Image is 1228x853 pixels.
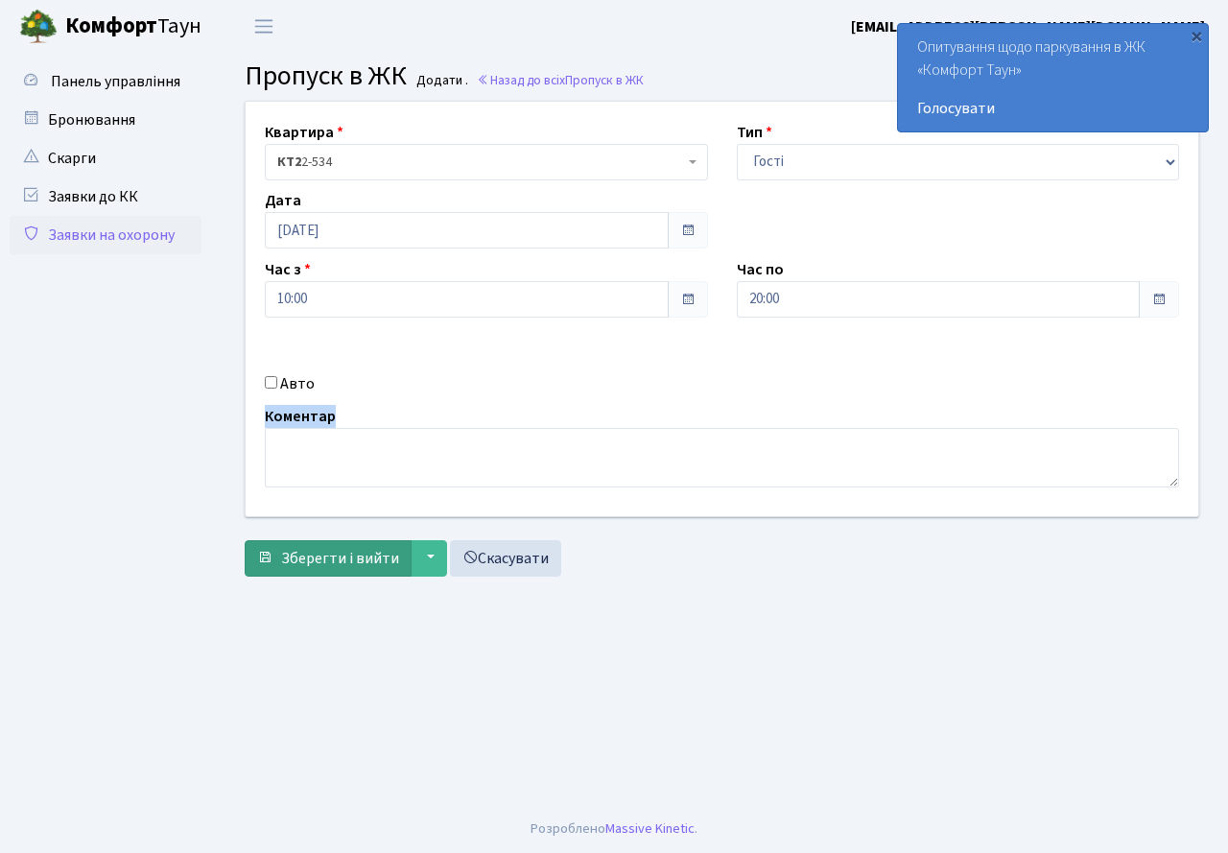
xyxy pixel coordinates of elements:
a: Скасувати [450,540,561,577]
div: Розроблено . [531,818,697,840]
button: Переключити навігацію [240,11,288,42]
label: Тип [737,121,772,144]
span: Зберегти і вийти [281,548,399,569]
label: Час з [265,258,311,281]
a: Заявки на охорону [10,216,201,254]
b: Комфорт [65,11,157,41]
span: Пропуск в ЖК [245,57,407,95]
span: Таун [65,11,201,43]
a: Голосувати [917,97,1189,120]
a: Заявки до КК [10,178,201,216]
a: Панель управління [10,62,201,101]
div: Опитування щодо паркування в ЖК «Комфорт Таун» [898,24,1208,131]
label: Час по [737,258,784,281]
label: Коментар [265,405,336,428]
a: Назад до всіхПропуск в ЖК [477,71,644,89]
span: <b>КТ2</b>&nbsp;&nbsp;&nbsp;2-534 [277,153,684,172]
label: Дата [265,189,301,212]
img: logo.png [19,8,58,46]
b: [EMAIL_ADDRESS][PERSON_NAME][DOMAIN_NAME] [851,16,1205,37]
b: КТ2 [277,153,301,172]
label: Авто [280,372,315,395]
span: <b>КТ2</b>&nbsp;&nbsp;&nbsp;2-534 [265,144,708,180]
span: Пропуск в ЖК [565,71,644,89]
a: Massive Kinetic [605,818,695,839]
a: [EMAIL_ADDRESS][PERSON_NAME][DOMAIN_NAME] [851,15,1205,38]
a: Бронювання [10,101,201,139]
a: Скарги [10,139,201,178]
small: Додати . [413,73,468,89]
div: × [1187,26,1206,45]
span: Панель управління [51,71,180,92]
button: Зберегти і вийти [245,540,412,577]
label: Квартира [265,121,343,144]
